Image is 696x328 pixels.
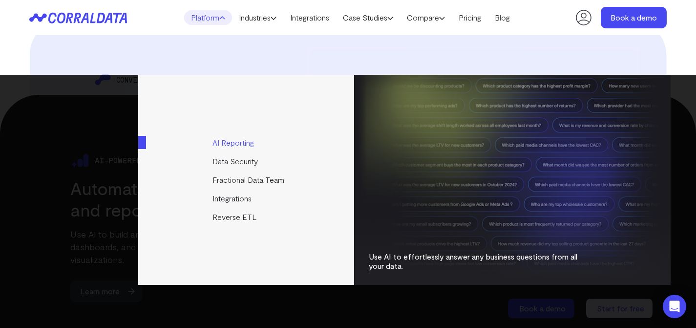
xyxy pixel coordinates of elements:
a: Book a demo [601,7,667,28]
a: Platform [184,10,232,25]
a: Blog [488,10,517,25]
a: Pricing [452,10,488,25]
a: Fractional Data Team [138,171,356,189]
a: Integrations [283,10,336,25]
a: Reverse ETL [138,208,356,226]
a: Industries [232,10,283,25]
a: Case Studies [336,10,400,25]
p: Use AI to effortlessly answer any business questions from all your data. [369,252,589,270]
a: Data Security [138,152,356,171]
div: Open Intercom Messenger [663,295,686,318]
a: Compare [400,10,452,25]
a: AI Reporting [138,133,356,152]
a: Integrations [138,189,356,208]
